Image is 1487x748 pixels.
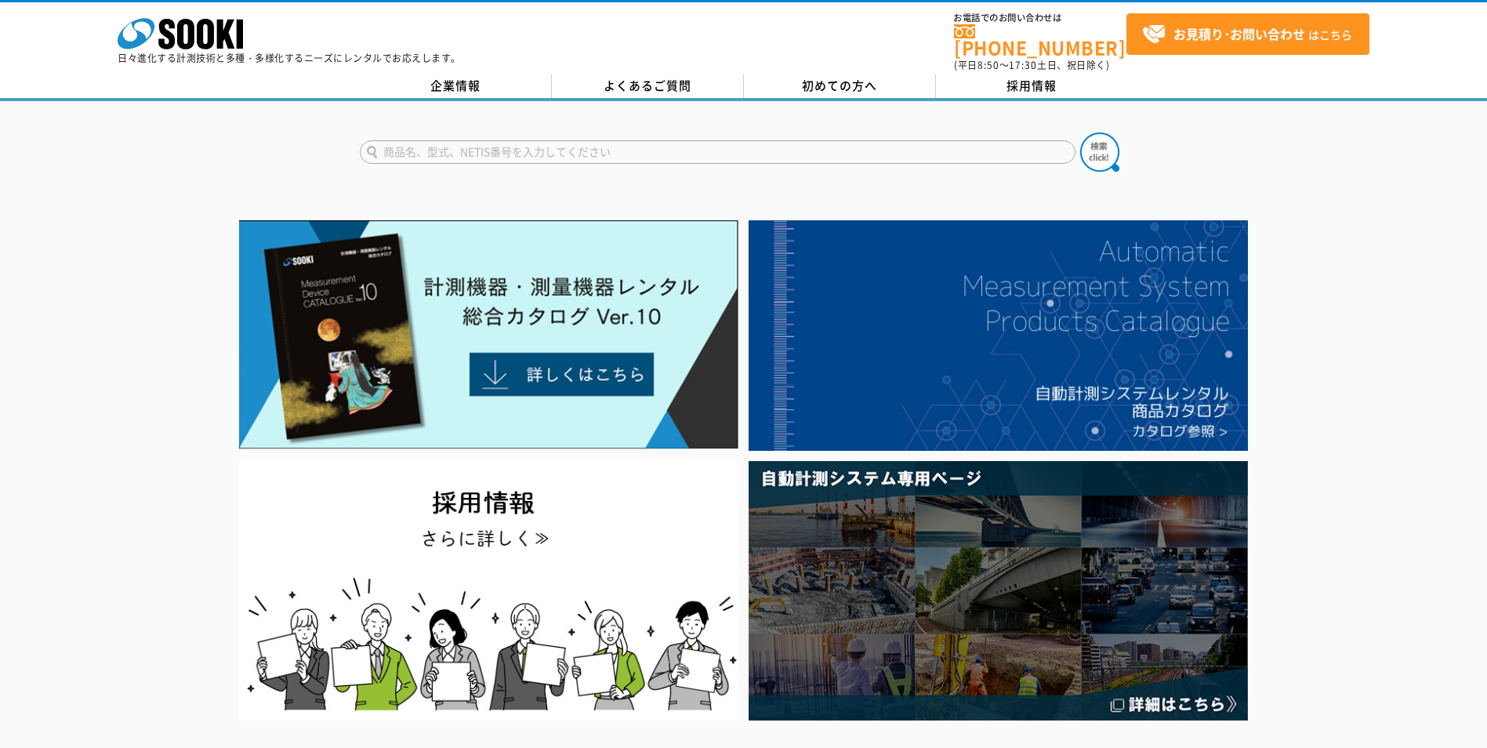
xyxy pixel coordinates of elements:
p: 日々進化する計測技術と多種・多様化するニーズにレンタルでお応えします。 [118,53,461,63]
img: 自動計測システム専用ページ [749,461,1248,721]
strong: お見積り･お問い合わせ [1173,24,1305,43]
span: 初めての方へ [802,77,877,94]
a: 企業情報 [360,74,552,98]
a: よくあるご質問 [552,74,744,98]
img: SOOKI recruit [239,461,738,721]
span: はこちら [1142,23,1352,46]
a: [PHONE_NUMBER] [954,24,1126,56]
a: 採用情報 [936,74,1128,98]
a: お見積り･お問い合わせはこちら [1126,13,1369,55]
a: 初めての方へ [744,74,936,98]
span: (平日 ～ 土日、祝日除く) [954,58,1109,72]
span: 8:50 [977,58,999,72]
span: 17:30 [1009,58,1037,72]
img: Catalog Ver10 [239,220,738,449]
span: お電話でのお問い合わせは [954,13,1126,23]
input: 商品名、型式、NETIS番号を入力してください [360,140,1075,164]
img: btn_search.png [1080,133,1119,172]
img: 自動計測システムカタログ [749,220,1248,451]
